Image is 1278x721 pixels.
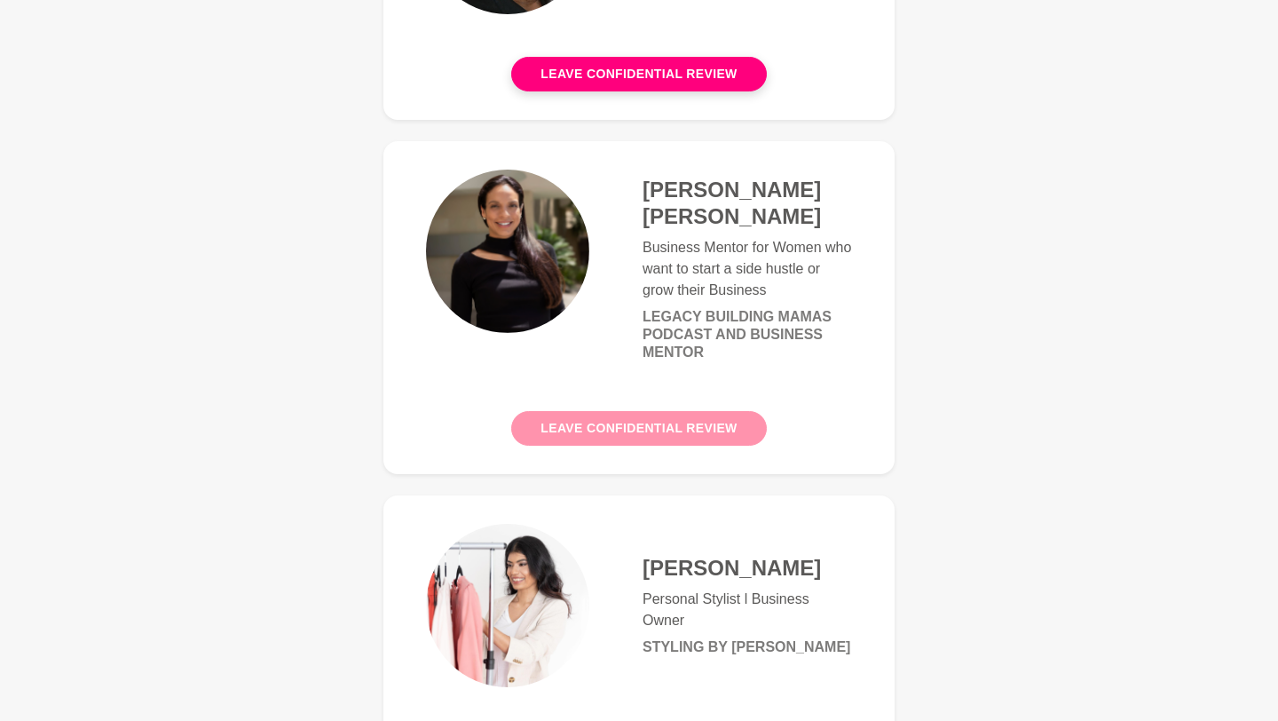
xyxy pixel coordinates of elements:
h6: Styling by [PERSON_NAME] [643,638,852,656]
h4: [PERSON_NAME] [PERSON_NAME] [643,177,852,230]
h6: Legacy Building Mamas Podcast and Business Mentor [643,308,852,361]
button: Leave confidential review [511,57,766,91]
a: [PERSON_NAME] [PERSON_NAME]Business Mentor for Women who want to start a side hustle or grow thei... [383,141,895,474]
button: Leave confidential review [511,411,766,446]
h4: [PERSON_NAME] [643,555,852,582]
p: Business Mentor for Women who want to start a side hustle or grow their Business [643,237,852,301]
p: Personal Stylist l Business Owner [643,589,852,631]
